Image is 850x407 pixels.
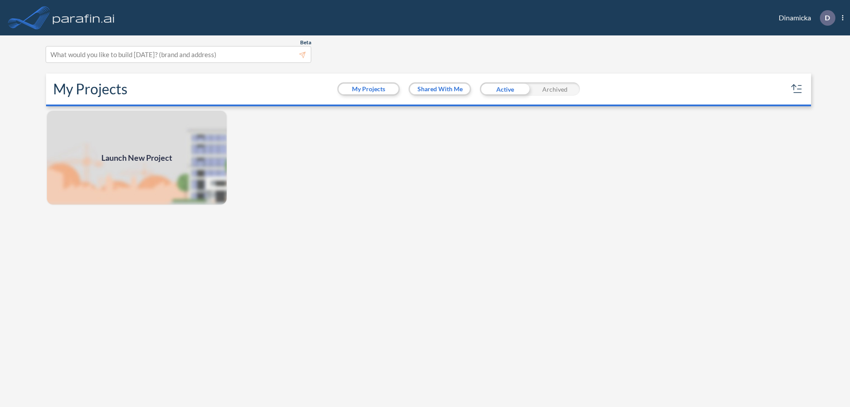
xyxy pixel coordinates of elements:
[46,110,228,205] img: add
[790,82,804,96] button: sort
[530,82,580,96] div: Archived
[480,82,530,96] div: Active
[51,9,116,27] img: logo
[765,10,843,26] div: Dinamicka
[101,152,172,164] span: Launch New Project
[410,84,470,94] button: Shared With Me
[46,110,228,205] a: Launch New Project
[339,84,398,94] button: My Projects
[825,14,830,22] p: D
[300,39,311,46] span: Beta
[53,81,127,97] h2: My Projects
